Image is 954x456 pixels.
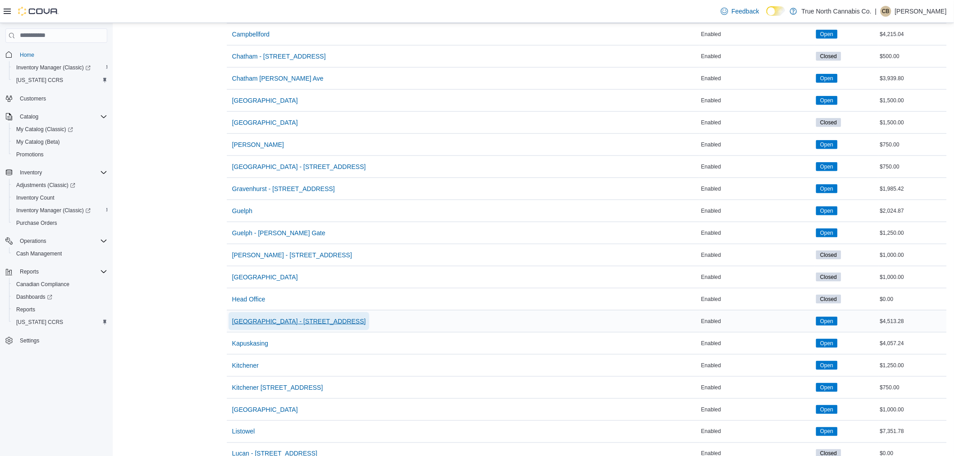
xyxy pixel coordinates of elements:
[820,428,833,436] span: Open
[878,338,947,349] div: $4,057.24
[9,204,111,217] a: Inventory Manager (Classic)
[232,295,266,304] span: Head Office
[820,96,833,105] span: Open
[878,228,947,238] div: $1,250.00
[2,334,111,347] button: Settings
[13,218,61,228] a: Purchase Orders
[229,158,370,176] button: [GEOGRAPHIC_DATA] - [STREET_ADDRESS]
[2,110,111,123] button: Catalog
[229,136,288,154] button: [PERSON_NAME]
[20,169,42,176] span: Inventory
[229,91,302,109] button: [GEOGRAPHIC_DATA]
[16,93,107,104] span: Customers
[5,45,107,371] nav: Complex example
[820,207,833,215] span: Open
[816,295,841,304] span: Closed
[878,360,947,371] div: $1,250.00
[878,382,947,393] div: $750.00
[16,126,73,133] span: My Catalog (Classic)
[878,139,947,150] div: $750.00
[232,317,366,326] span: [GEOGRAPHIC_DATA] - [STREET_ADDRESS]
[820,74,833,82] span: Open
[802,6,871,17] p: True North Cannabis Co.
[13,62,94,73] a: Inventory Manager (Classic)
[820,229,833,237] span: Open
[13,180,107,191] span: Adjustments (Classic)
[232,184,335,193] span: Gravenhurst - [STREET_ADDRESS]
[232,52,326,61] span: Chatham - [STREET_ADDRESS]
[13,137,64,147] a: My Catalog (Beta)
[16,167,46,178] button: Inventory
[20,95,46,102] span: Customers
[878,250,947,260] div: $1,000.00
[229,356,262,374] button: Kitchener
[9,123,111,136] a: My Catalog (Classic)
[229,290,269,308] button: Head Office
[878,161,947,172] div: $750.00
[16,335,107,346] span: Settings
[766,6,785,16] input: Dark Mode
[878,51,947,62] div: $500.00
[232,427,255,436] span: Listowel
[20,268,39,275] span: Reports
[232,140,284,149] span: [PERSON_NAME]
[882,6,890,17] span: CB
[2,166,111,179] button: Inventory
[878,404,947,415] div: $1,000.00
[13,248,65,259] a: Cash Management
[16,111,107,122] span: Catalog
[9,278,111,291] button: Canadian Compliance
[13,304,107,315] span: Reports
[229,224,329,242] button: Guelph - [PERSON_NAME] Gate
[13,192,107,203] span: Inventory Count
[16,236,107,246] span: Operations
[16,49,107,60] span: Home
[229,268,302,286] button: [GEOGRAPHIC_DATA]
[820,30,833,38] span: Open
[878,183,947,194] div: $1,985.42
[699,382,814,393] div: Enabled
[229,378,327,397] button: Kitchener [STREET_ADDRESS]
[816,383,837,392] span: Open
[13,75,107,86] span: Washington CCRS
[13,124,107,135] span: My Catalog (Classic)
[16,281,69,288] span: Canadian Compliance
[878,29,947,40] div: $4,215.04
[816,317,837,326] span: Open
[232,339,268,348] span: Kapuskasing
[13,279,107,290] span: Canadian Compliance
[816,361,837,370] span: Open
[20,51,34,59] span: Home
[232,228,326,237] span: Guelph - [PERSON_NAME] Gate
[9,247,111,260] button: Cash Management
[9,179,111,192] a: Adjustments (Classic)
[232,162,366,171] span: [GEOGRAPHIC_DATA] - [STREET_ADDRESS]
[699,360,814,371] div: Enabled
[229,114,302,132] button: [GEOGRAPHIC_DATA]
[232,30,270,39] span: Campbellford
[232,273,298,282] span: [GEOGRAPHIC_DATA]
[878,272,947,283] div: $1,000.00
[13,124,77,135] a: My Catalog (Classic)
[878,73,947,84] div: $3,939.80
[9,148,111,161] button: Promotions
[878,316,947,327] div: $4,513.28
[232,118,298,127] span: [GEOGRAPHIC_DATA]
[9,136,111,148] button: My Catalog (Beta)
[13,317,67,328] a: [US_STATE] CCRS
[229,423,259,441] button: Listowel
[820,163,833,171] span: Open
[18,7,59,16] img: Cova
[9,192,111,204] button: Inventory Count
[16,335,43,346] a: Settings
[699,51,814,62] div: Enabled
[16,138,60,146] span: My Catalog (Beta)
[20,337,39,344] span: Settings
[232,405,298,414] span: [GEOGRAPHIC_DATA]
[878,294,947,305] div: $0.00
[699,272,814,283] div: Enabled
[232,96,298,105] span: [GEOGRAPHIC_DATA]
[816,228,837,237] span: Open
[820,52,837,60] span: Closed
